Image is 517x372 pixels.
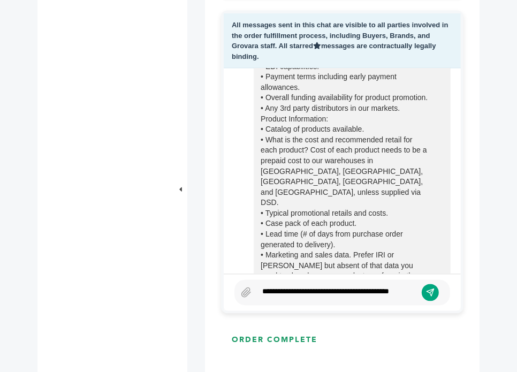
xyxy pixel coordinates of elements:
div: • Lead time (# of days from purchase order generated to delivery). [261,230,429,250]
div: • Catalog of products available. [261,125,429,135]
h3: ORDER COMPLETE [232,335,317,346]
div: • Payment terms including early payment allowances. [261,72,429,93]
div: • Typical promotional retails and costs. [261,209,429,219]
div: • What is the cost and recommended retail for each product? Cost of each product needs to be a pr... [261,135,429,209]
div: All messages sent in this chat are visible to all parties involved in the order fulfillment proce... [224,13,461,69]
div: • Marketing and sales data. Prefer IRI or [PERSON_NAME] but absent of that data you need to show ... [261,250,429,292]
div: • Case pack of each product. [261,219,429,230]
div: • Any 3rd party distributors in our markets. [261,104,429,115]
div: Product Information: [261,115,429,125]
div: • Overall funding availability for product promotion. [261,93,429,104]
